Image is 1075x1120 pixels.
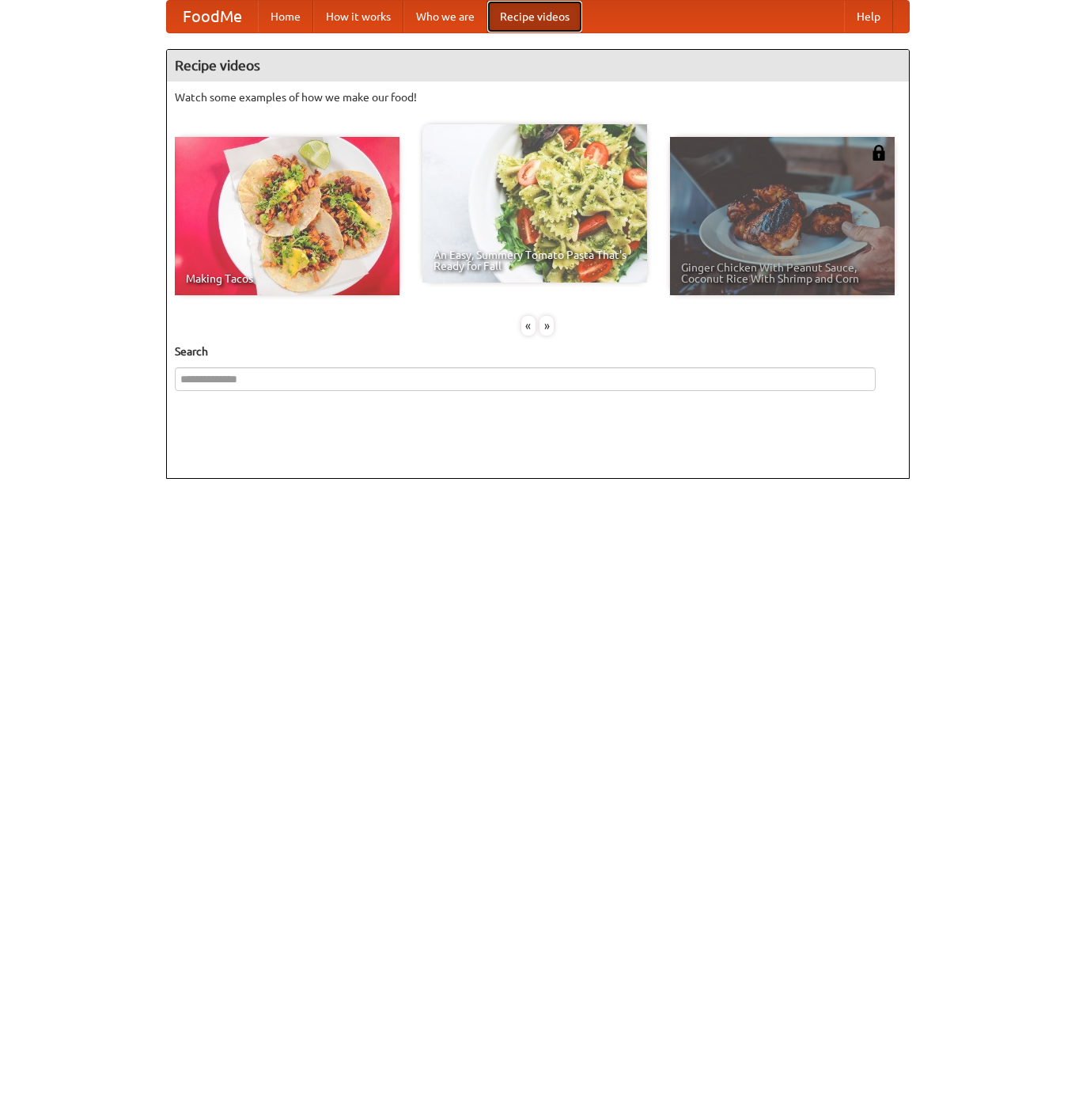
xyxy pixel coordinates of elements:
a: Who we are [403,1,487,32]
a: Recipe videos [487,1,582,32]
div: » [539,316,554,336]
a: How it works [313,1,403,32]
a: Home [258,1,313,32]
span: Making Tacos [186,273,388,284]
a: Making Tacos [175,137,399,295]
a: FoodMe [167,1,258,32]
a: Help [844,1,893,32]
h4: Recipe videos [167,50,909,82]
img: 483408.png [871,145,887,161]
div: « [521,316,536,336]
h5: Search [175,344,901,359]
a: An Easy, Summery Tomato Pasta That's Ready for Fall [422,124,647,283]
p: Watch some examples of how we make our food! [175,89,901,105]
span: An Easy, Summery Tomato Pasta That's Ready for Fall [433,249,636,271]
